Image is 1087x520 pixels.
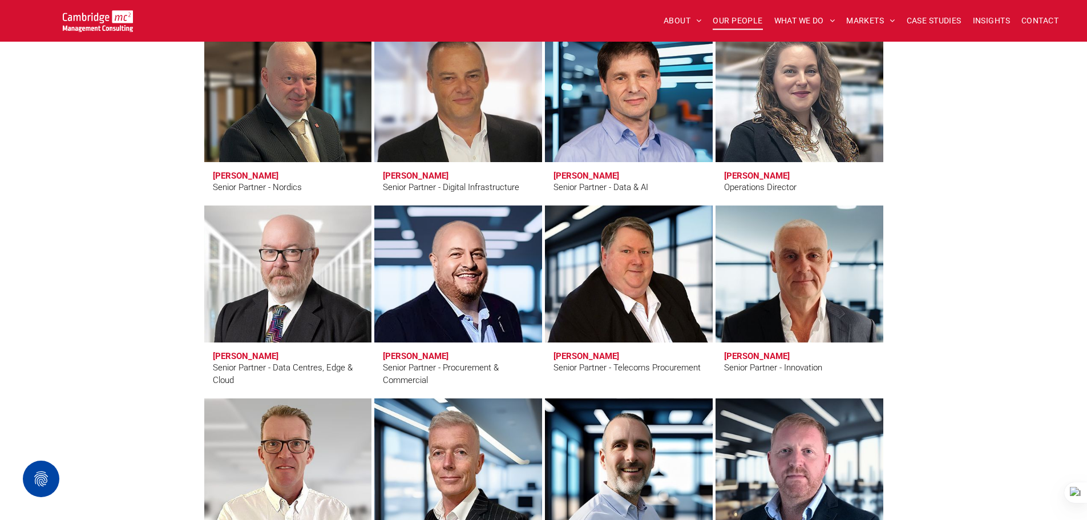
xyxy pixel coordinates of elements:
[553,181,648,194] div: Senior Partner - Data & AI
[374,25,542,162] a: Andy Bax
[383,361,534,387] div: Senior Partner - Procurement & Commercial
[1016,12,1064,30] a: CONTACT
[769,12,841,30] a: WHAT WE DO
[658,12,708,30] a: ABOUT
[213,181,302,194] div: Senior Partner - Nordics
[204,205,372,342] a: Duncan Clubb
[545,205,713,342] a: Eric Green
[707,12,768,30] a: OUR PEOPLE
[716,205,883,342] a: Matt Lawson
[383,351,448,361] h3: [PERSON_NAME]
[545,25,713,162] a: Simon Brueckheimer
[63,10,133,32] img: Go to Homepage
[840,12,900,30] a: MARKETS
[724,351,790,361] h3: [PERSON_NAME]
[383,181,519,194] div: Senior Partner - Digital Infrastructure
[967,12,1016,30] a: INSIGHTS
[716,25,883,162] a: Serena Catapano
[63,12,133,24] a: Your Business Transformed | Cambridge Management Consulting
[553,351,619,361] h3: [PERSON_NAME]
[553,361,701,374] div: Senior Partner - Telecoms Procurement
[724,361,822,374] div: Senior Partner - Innovation
[724,171,790,181] h3: [PERSON_NAME]
[374,205,542,342] a: Andy Everest
[383,171,448,181] h3: [PERSON_NAME]
[213,171,278,181] h3: [PERSON_NAME]
[553,171,619,181] h3: [PERSON_NAME]
[724,181,797,194] div: Operations Director
[213,351,278,361] h3: [PERSON_NAME]
[204,25,372,162] a: Erling Aronsveen
[901,12,967,30] a: CASE STUDIES
[213,361,363,387] div: Senior Partner - Data Centres, Edge & Cloud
